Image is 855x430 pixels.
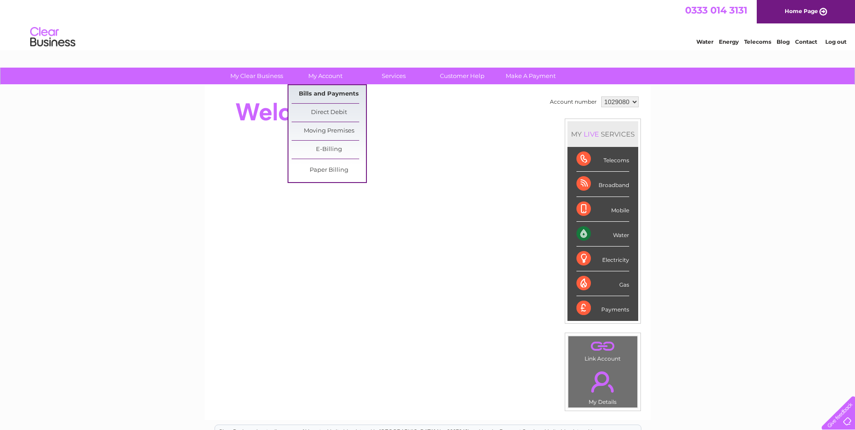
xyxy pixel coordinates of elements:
[571,366,635,398] a: .
[582,130,601,138] div: LIVE
[777,38,790,45] a: Blog
[292,104,366,122] a: Direct Debit
[567,121,638,147] div: MY SERVICES
[696,38,713,45] a: Water
[292,85,366,103] a: Bills and Payments
[576,271,629,296] div: Gas
[357,68,431,84] a: Services
[568,364,638,408] td: My Details
[292,122,366,140] a: Moving Premises
[576,296,629,320] div: Payments
[719,38,739,45] a: Energy
[425,68,499,84] a: Customer Help
[576,172,629,197] div: Broadband
[494,68,568,84] a: Make A Payment
[795,38,817,45] a: Contact
[576,247,629,271] div: Electricity
[30,23,76,51] img: logo.png
[219,68,294,84] a: My Clear Business
[568,336,638,364] td: Link Account
[215,5,641,44] div: Clear Business is a trading name of Verastar Limited (registered in [GEOGRAPHIC_DATA] No. 3667643...
[825,38,846,45] a: Log out
[571,339,635,354] a: .
[576,222,629,247] div: Water
[576,147,629,172] div: Telecoms
[576,197,629,222] div: Mobile
[548,94,599,110] td: Account number
[685,5,747,16] a: 0333 014 3131
[288,68,362,84] a: My Account
[292,141,366,159] a: E-Billing
[744,38,771,45] a: Telecoms
[292,161,366,179] a: Paper Billing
